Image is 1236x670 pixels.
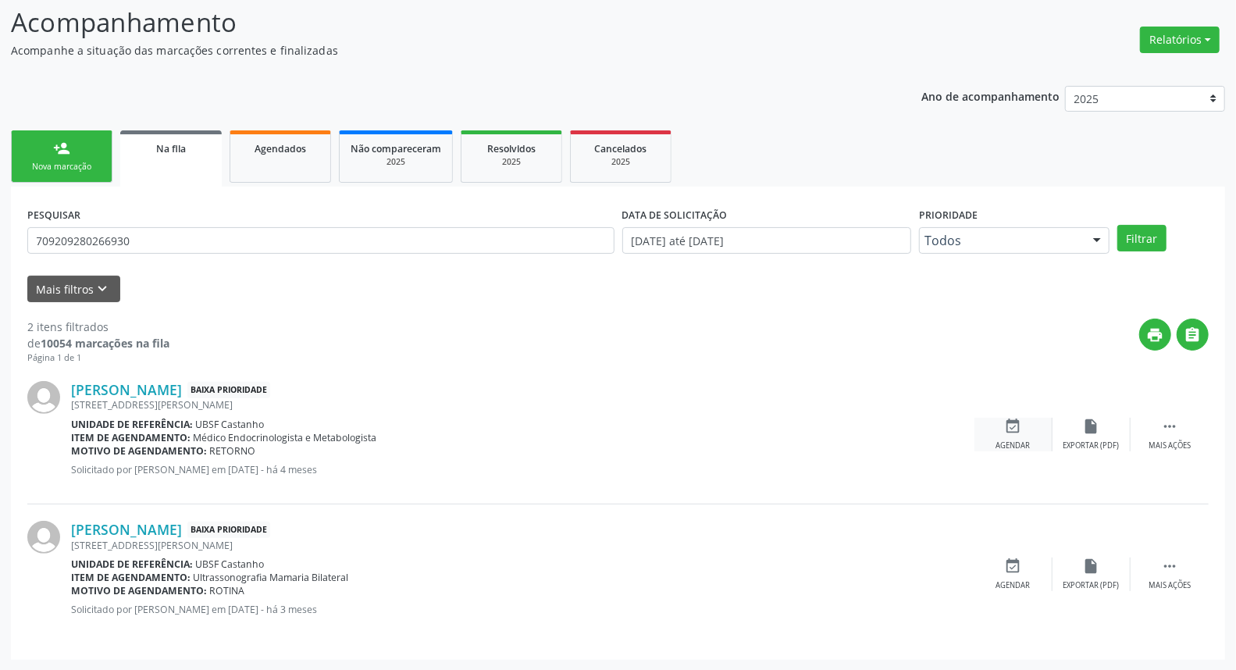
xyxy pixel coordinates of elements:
[595,142,647,155] span: Cancelados
[924,233,1077,248] span: Todos
[71,431,191,444] b: Item de agendamento:
[27,319,169,335] div: 2 itens filtrados
[472,156,550,168] div: 2025
[1140,27,1220,53] button: Relatórios
[1184,326,1202,344] i: 
[1063,440,1120,451] div: Exportar (PDF)
[71,463,974,476] p: Solicitado por [PERSON_NAME] em [DATE] - há 4 meses
[187,382,270,398] span: Baixa Prioridade
[996,440,1031,451] div: Agendar
[194,431,377,444] span: Médico Endocrinologista e Metabologista
[71,444,207,458] b: Motivo de agendamento:
[11,3,861,42] p: Acompanhamento
[1083,418,1100,435] i: insert_drive_file
[27,227,614,254] input: Nome, CNS
[27,276,120,303] button: Mais filtroskeyboard_arrow_down
[622,203,728,227] label: DATA DE SOLICITAÇÃO
[351,156,441,168] div: 2025
[156,142,186,155] span: Na fila
[71,539,974,552] div: [STREET_ADDRESS][PERSON_NAME]
[196,558,265,571] span: UBSF Castanho
[1083,558,1100,575] i: insert_drive_file
[1161,558,1178,575] i: 
[1149,440,1191,451] div: Mais ações
[27,381,60,414] img: img
[487,142,536,155] span: Resolvidos
[1063,580,1120,591] div: Exportar (PDF)
[41,336,169,351] strong: 10054 marcações na fila
[1117,225,1167,251] button: Filtrar
[622,227,912,254] input: Selecione um intervalo
[919,203,978,227] label: Prioridade
[27,521,60,554] img: img
[1147,326,1164,344] i: print
[94,280,112,298] i: keyboard_arrow_down
[71,381,182,398] a: [PERSON_NAME]
[351,142,441,155] span: Não compareceram
[53,140,70,157] div: person_add
[71,521,182,538] a: [PERSON_NAME]
[1005,558,1022,575] i: event_available
[27,335,169,351] div: de
[71,603,974,616] p: Solicitado por [PERSON_NAME] em [DATE] - há 3 meses
[1139,319,1171,351] button: print
[1005,418,1022,435] i: event_available
[996,580,1031,591] div: Agendar
[196,418,265,431] span: UBSF Castanho
[210,444,256,458] span: RETORNO
[582,156,660,168] div: 2025
[1161,418,1178,435] i: 
[27,203,80,227] label: PESQUISAR
[71,418,193,431] b: Unidade de referência:
[1177,319,1209,351] button: 
[71,398,974,412] div: [STREET_ADDRESS][PERSON_NAME]
[11,42,861,59] p: Acompanhe a situação das marcações correntes e finalizadas
[1149,580,1191,591] div: Mais ações
[187,522,270,538] span: Baixa Prioridade
[921,86,1060,105] p: Ano de acompanhamento
[71,558,193,571] b: Unidade de referência:
[71,571,191,584] b: Item de agendamento:
[255,142,306,155] span: Agendados
[23,161,101,173] div: Nova marcação
[210,584,245,597] span: ROTINA
[194,571,349,584] span: Ultrassonografia Mamaria Bilateral
[27,351,169,365] div: Página 1 de 1
[71,584,207,597] b: Motivo de agendamento:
